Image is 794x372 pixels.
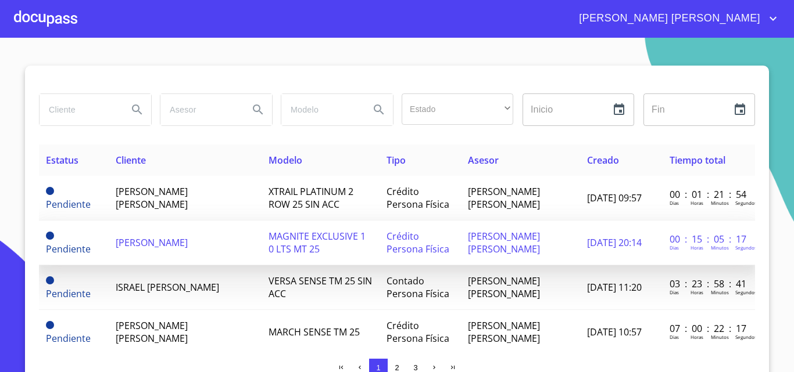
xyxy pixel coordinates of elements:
span: Contado Persona Física [387,275,449,300]
span: [PERSON_NAME] [PERSON_NAME] [468,185,540,211]
span: [PERSON_NAME] [PERSON_NAME] [468,275,540,300]
span: Estatus [46,154,78,167]
span: [PERSON_NAME] [PERSON_NAME] [116,185,188,211]
span: Modelo [269,154,302,167]
p: Segundos [735,200,757,206]
p: Minutos [711,244,729,251]
p: Horas [691,244,703,251]
p: Minutos [711,289,729,295]
span: Pendiente [46,198,91,211]
span: Tipo [387,154,406,167]
span: Crédito Persona Física [387,319,449,345]
button: account of current user [570,9,780,28]
p: 03 : 23 : 58 : 41 [670,277,748,290]
p: Segundos [735,289,757,295]
span: Crédito Persona Física [387,185,449,211]
span: Pendiente [46,287,91,300]
p: Dias [670,334,679,340]
button: Search [365,96,393,124]
span: 1 [376,363,380,372]
span: Pendiente [46,321,54,329]
span: [PERSON_NAME] [PERSON_NAME] [570,9,766,28]
span: Pendiente [46,243,91,255]
button: Search [244,96,272,124]
p: 00 : 01 : 21 : 54 [670,188,748,201]
span: 2 [395,363,399,372]
span: Asesor [468,154,499,167]
span: 3 [413,363,417,372]
input: search [160,94,239,125]
span: Crédito Persona Física [387,230,449,255]
p: Segundos [735,244,757,251]
span: Tiempo total [670,154,725,167]
div: ​ [402,93,513,125]
p: Dias [670,200,679,206]
p: Minutos [711,334,729,340]
span: Pendiente [46,276,54,284]
span: ISRAEL [PERSON_NAME] [116,281,219,294]
input: search [281,94,360,125]
p: 07 : 00 : 22 : 17 [670,322,748,335]
p: Minutos [711,200,729,206]
span: [PERSON_NAME] [PERSON_NAME] [116,319,188,345]
p: Horas [691,334,703,340]
span: [DATE] 11:20 [587,281,642,294]
span: [PERSON_NAME] [PERSON_NAME] [468,230,540,255]
span: MAGNITE EXCLUSIVE 1 0 LTS MT 25 [269,230,366,255]
span: Cliente [116,154,146,167]
span: [PERSON_NAME] [116,236,188,249]
span: Pendiente [46,187,54,195]
span: Pendiente [46,332,91,345]
span: [DATE] 09:57 [587,192,642,204]
span: XTRAIL PLATINUM 2 ROW 25 SIN ACC [269,185,353,211]
p: Horas [691,289,703,295]
span: VERSA SENSE TM 25 SIN ACC [269,275,372,300]
input: search [40,94,119,125]
span: [PERSON_NAME] [PERSON_NAME] [468,319,540,345]
p: Dias [670,289,679,295]
p: Horas [691,200,703,206]
p: Dias [670,244,679,251]
span: [DATE] 10:57 [587,326,642,338]
button: Search [123,96,151,124]
p: Segundos [735,334,757,340]
span: [DATE] 20:14 [587,236,642,249]
span: MARCH SENSE TM 25 [269,326,360,338]
span: Pendiente [46,232,54,240]
p: 00 : 15 : 05 : 17 [670,233,748,245]
span: Creado [587,154,619,167]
